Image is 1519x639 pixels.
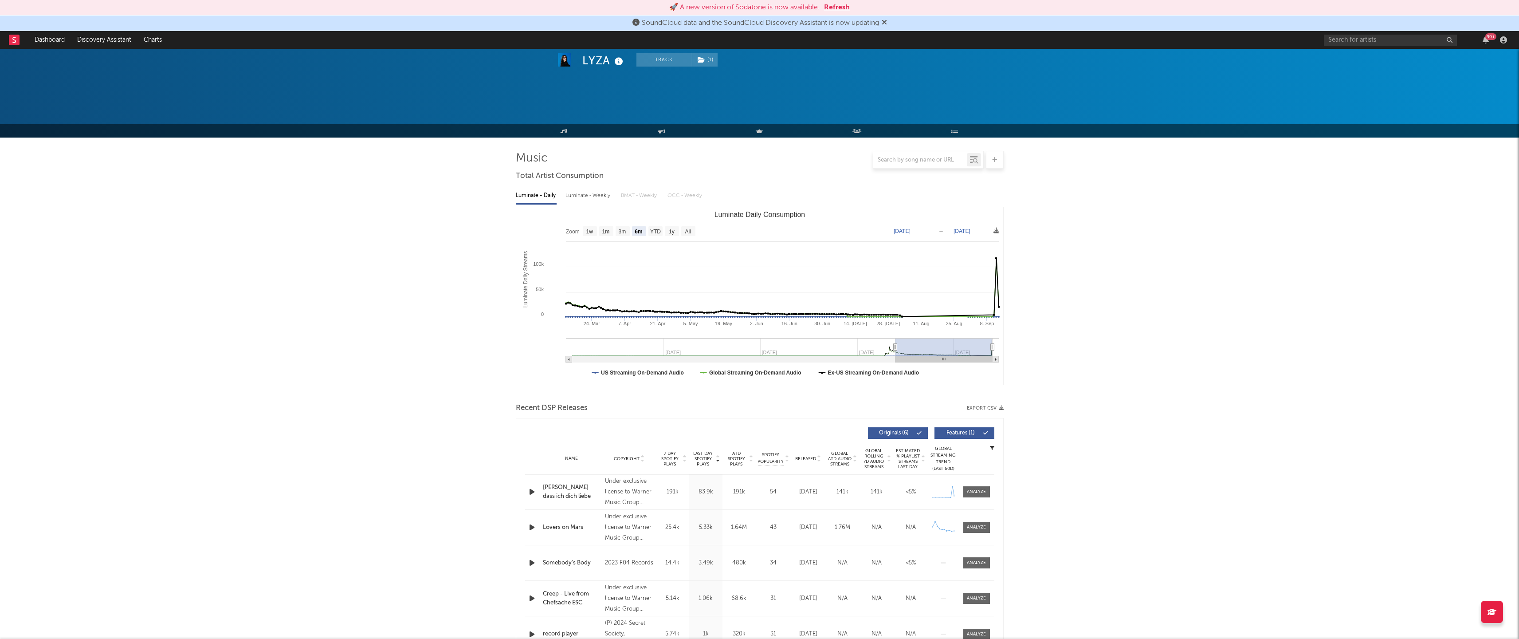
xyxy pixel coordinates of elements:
div: 31 [758,594,789,603]
text: 14. [DATE] [843,321,867,326]
div: 1.06k [691,594,720,603]
div: 🚀 A new version of Sodatone is now available. [669,2,820,13]
span: Dismiss [882,20,887,27]
text: 6m [635,229,642,235]
div: 5.14k [658,594,687,603]
div: [DATE] [793,594,823,603]
div: Under exclusive license to Warner Music Group Germany Holding GmbH, © 2025 LYZA [605,512,653,544]
div: 5.74k [658,630,687,639]
text: 2. Jun [750,321,763,326]
input: Search by song name or URL [873,157,967,164]
div: N/A [828,594,857,603]
text: Global Streaming On-Demand Audio [709,370,801,376]
div: 1k [691,630,720,639]
span: Estimated % Playlist Streams Last Day [896,448,920,469]
text: Luminate Daily Streams [522,251,528,308]
div: 99 + [1485,33,1496,40]
text: 16. Jun [781,321,797,326]
span: ( 1 ) [692,53,718,67]
div: 31 [758,630,789,639]
text: 11. Aug [913,321,929,326]
div: 5.33k [691,523,720,532]
span: 7 Day Spotify Plays [658,451,682,467]
text: 1y [669,229,675,235]
input: Search for artists [1324,35,1457,46]
text: All [685,229,691,235]
span: Global Rolling 7D Audio Streams [862,448,886,469]
text: 1w [586,229,593,235]
text: → [938,228,944,234]
span: SoundCloud data and the SoundCloud Discovery Assistant is now updating [642,20,879,27]
span: ATD Spotify Plays [725,451,748,467]
span: Released [795,456,816,461]
a: [PERSON_NAME] dass ich dich liebe [543,483,601,501]
text: Ex-US Streaming On-Demand Audio [828,370,919,376]
div: 141k [828,488,857,497]
text: [DATE] [954,228,970,234]
a: Lovers on Mars [543,523,601,532]
button: Originals(6) [868,427,928,439]
a: Somebody's Body [543,559,601,568]
div: [DATE] [793,630,823,639]
div: LYZA [582,53,625,68]
div: 14.4k [658,559,687,568]
div: Luminate - Daily [516,188,557,203]
div: [DATE] [793,488,823,497]
div: 191k [658,488,687,497]
div: 83.9k [691,488,720,497]
span: Total Artist Consumption [516,171,604,181]
button: Features(1) [934,427,994,439]
div: 54 [758,488,789,497]
text: YTD [650,229,660,235]
button: (1) [692,53,718,67]
div: [DATE] [793,523,823,532]
text: Zoom [566,229,580,235]
text: 30. Jun [814,321,830,326]
div: <5% [896,559,926,568]
div: 1.76M [828,523,857,532]
div: 2023 F04 Records [605,558,653,568]
div: 191k [725,488,754,497]
div: 320k [725,630,754,639]
a: record player [543,630,601,639]
div: Under exclusive license to Warner Music Group Germany Holding GmbH, © 2025 [PERSON_NAME] Music GmbH [605,476,653,508]
text: 19. May [714,321,732,326]
text: 5. May [683,321,698,326]
text: [DATE] [894,228,911,234]
span: Originals ( 6 ) [874,430,915,436]
div: Global Streaming Trend (Last 60D) [930,446,957,472]
div: N/A [896,630,926,639]
div: 68.6k [725,594,754,603]
text: 21. Apr [650,321,665,326]
text: 100k [533,261,544,267]
div: N/A [896,523,926,532]
button: Track [636,53,692,67]
div: 34 [758,559,789,568]
a: Creep - Live from Chefsache ESC [543,590,601,607]
text: 50k [536,287,544,292]
div: <5% [896,488,926,497]
span: Spotify Popularity [758,452,784,465]
text: 1m [602,229,609,235]
div: 43 [758,523,789,532]
div: N/A [896,594,926,603]
text: 8. Sep [980,321,994,326]
a: Dashboard [28,31,71,49]
span: Global ATD Audio Streams [828,451,852,467]
div: [DATE] [793,559,823,568]
text: US Streaming On-Demand Audio [601,370,684,376]
div: N/A [862,523,891,532]
span: Last Day Spotify Plays [691,451,715,467]
div: Name [543,455,601,462]
a: Charts [137,31,168,49]
div: Under exclusive license to Warner Music Group Germany Holding GmbH, © 2025 [PERSON_NAME] Music GmbH [605,583,653,615]
div: 141k [862,488,891,497]
div: 3.49k [691,559,720,568]
svg: Luminate Daily Consumption [516,207,1003,385]
text: 25. Aug [946,321,962,326]
div: 480k [725,559,754,568]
